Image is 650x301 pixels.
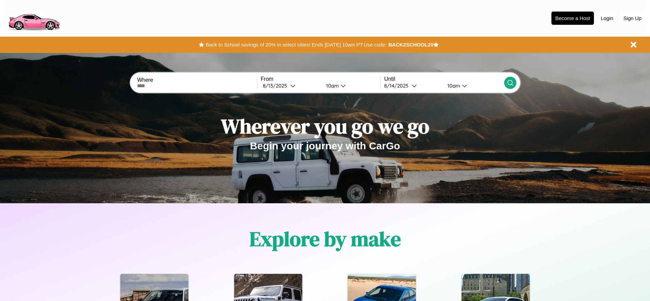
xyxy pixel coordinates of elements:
label: From [261,76,380,82]
img: logo [5,3,63,32]
button: Sign Up [620,12,645,24]
button: 10am [321,82,380,89]
label: Where [137,77,257,83]
div: 10am [444,82,462,89]
b: BACK2SCHOOL20 [388,42,433,48]
button: 8/13/2025 [261,82,321,89]
div: 10am [323,82,341,89]
button: Login [597,12,617,24]
button: Back to School savings of 20% in select cities! Ends [DATE] 10am PT.Use code: [204,40,388,50]
button: 10am [442,82,504,89]
div: 8 / 14 / 2025 [384,82,412,89]
div: 8 / 13 / 2025 [263,82,290,89]
label: Until [384,76,504,82]
button: Become a Host [551,12,594,25]
h1: Explore by make [250,225,401,253]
